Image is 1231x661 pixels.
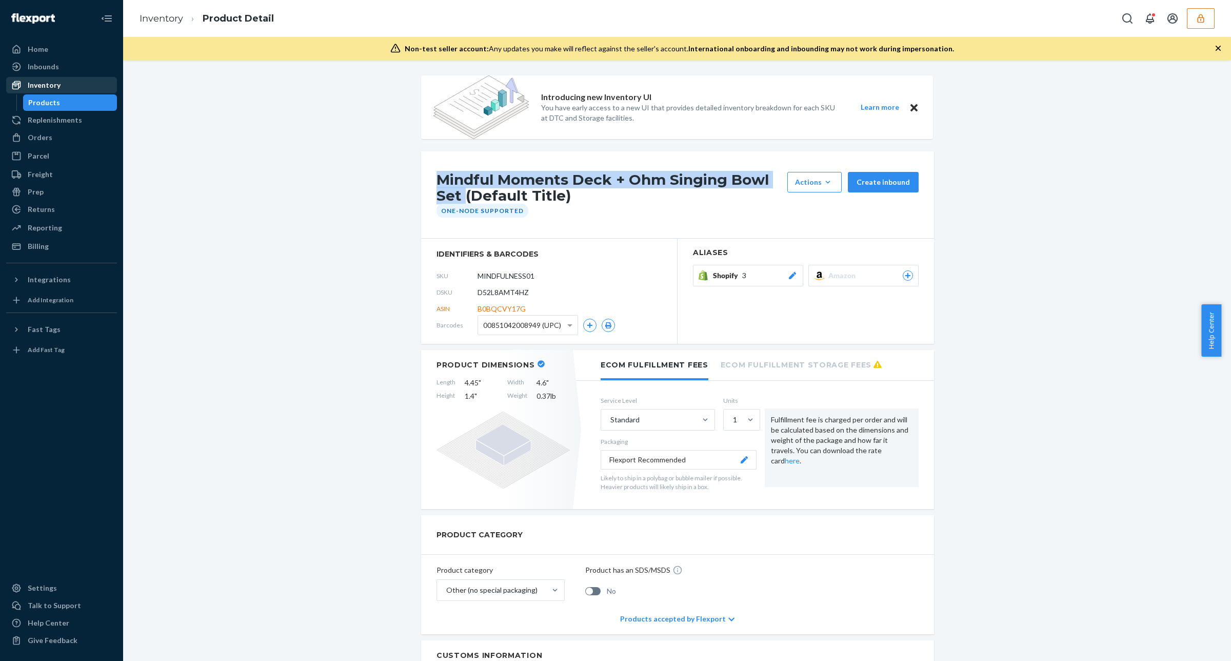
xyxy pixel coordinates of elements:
[445,585,446,595] input: Other (no special packaging)
[693,265,803,286] button: Shopify3
[585,565,670,575] p: Product has an SDS/MSDS
[28,600,81,611] div: Talk to Support
[721,350,882,378] li: Ecom Fulfillment Storage Fees
[723,396,757,405] label: Units
[28,635,77,646] div: Give Feedback
[433,75,529,139] img: new-reports-banner-icon.82668bd98b6a51aee86340f2a7b77ae3.png
[620,604,734,634] div: Products accepted by Flexport
[537,391,570,401] span: 0.37 lb
[28,44,48,54] div: Home
[6,597,117,614] a: Talk to Support
[6,166,117,183] a: Freight
[6,580,117,596] a: Settings
[23,94,117,111] a: Products
[28,169,53,180] div: Freight
[537,378,570,388] span: 4.6
[203,13,274,24] a: Product Detail
[436,526,523,544] h2: PRODUCT CATEGORY
[765,409,919,488] div: Fulfillment fee is charged per order and will be calculated based on the dimensions and weight of...
[436,304,478,313] span: ASIN
[478,304,526,314] span: B0BQCVY17G
[131,4,282,34] ol: breadcrumbs
[28,296,73,304] div: Add Integration
[436,321,478,329] span: Barcodes
[405,44,489,53] span: Non-test seller account:
[6,201,117,218] a: Returns
[808,265,919,286] button: Amazon
[465,378,498,388] span: 4.45
[854,101,905,114] button: Learn more
[546,378,549,387] span: "
[507,391,527,401] span: Weight
[733,415,737,425] div: 1
[601,450,757,470] button: Flexport Recommended
[6,342,117,358] a: Add Fast Tag
[436,288,478,297] span: DSKU
[140,13,183,24] a: Inventory
[28,275,71,285] div: Integrations
[688,44,954,53] span: International onboarding and inbounding may not work during impersonation.
[6,77,117,93] a: Inventory
[436,565,565,575] p: Product category
[787,172,842,192] button: Actions
[28,324,61,335] div: Fast Tags
[541,103,842,123] p: You have early access to a new UI that provides detailed inventory breakdown for each SKU at DTC ...
[446,585,538,595] div: Other (no special packaging)
[28,62,59,72] div: Inbounds
[601,474,757,491] p: Likely to ship in a polybag or bubble mailer if possible. Heavier products will likely ship in a ...
[436,204,528,218] div: One-Node Supported
[465,391,498,401] span: 1.4
[28,98,60,108] div: Products
[795,177,834,187] div: Actions
[541,91,651,103] p: Introducing new Inventory UI
[6,632,117,649] button: Give Feedback
[28,151,49,161] div: Parcel
[28,241,49,251] div: Billing
[28,187,44,197] div: Prep
[6,184,117,200] a: Prep
[1201,304,1221,357] button: Help Center
[28,223,62,233] div: Reporting
[507,378,527,388] span: Width
[6,615,117,631] a: Help Center
[405,44,954,54] div: Any updates you make will reflect against the seller's account.
[436,249,662,259] span: identifiers & barcodes
[436,360,535,370] h2: Product Dimensions
[6,41,117,57] a: Home
[6,112,117,128] a: Replenishments
[436,172,782,204] h1: Mindful Moments Deck + Ohm Singing Bowl Set (Default Title)
[478,287,529,298] span: D52L8AMT4HZ
[601,350,708,380] li: Ecom Fulfillment Fees
[601,437,757,446] p: Packaging
[11,13,55,24] img: Flexport logo
[28,132,52,143] div: Orders
[6,59,117,75] a: Inbounds
[607,586,616,596] span: No
[742,270,746,281] span: 3
[6,238,117,255] a: Billing
[28,80,61,90] div: Inventory
[907,101,921,114] button: Close
[848,172,919,192] button: Create inbound
[28,204,55,215] div: Returns
[474,392,477,400] span: "
[609,415,610,425] input: Standard
[6,321,117,338] button: Fast Tags
[436,391,455,401] span: Height
[28,618,69,628] div: Help Center
[28,345,65,354] div: Add Fast Tag
[6,220,117,236] a: Reporting
[28,583,57,593] div: Settings
[479,378,481,387] span: "
[1140,8,1160,29] button: Open notifications
[6,271,117,288] button: Integrations
[601,396,715,405] label: Service Level
[1162,8,1183,29] button: Open account menu
[28,115,82,125] div: Replenishments
[693,249,919,257] h2: Aliases
[436,378,455,388] span: Length
[732,415,733,425] input: 1
[713,270,742,281] span: Shopify
[436,271,478,280] span: SKU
